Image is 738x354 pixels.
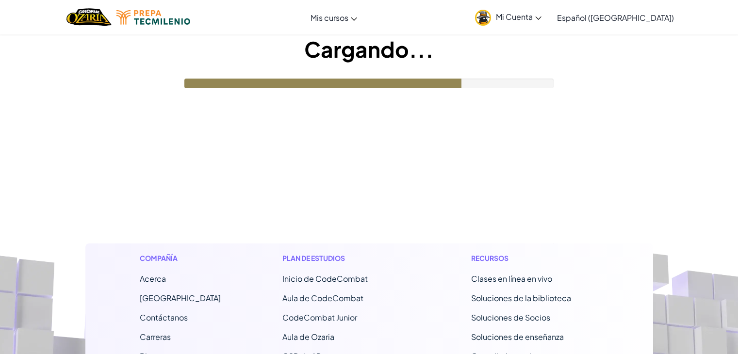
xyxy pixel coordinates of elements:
[552,4,679,31] a: Español ([GEOGRAPHIC_DATA])
[282,332,334,342] a: Aula de Ozaria
[311,13,348,23] font: Mis cursos
[140,254,178,262] font: Compañía
[471,312,550,322] a: Soluciones de Socios
[470,2,546,32] a: Mi Cuenta
[306,4,362,31] a: Mis cursos
[471,274,552,284] a: Clases en línea en vivo
[282,274,368,284] font: Inicio de CodeCombat
[471,254,508,262] font: Recursos
[471,332,564,342] a: Soluciones de enseñanza
[475,10,491,26] img: avatar
[557,13,674,23] font: Español ([GEOGRAPHIC_DATA])
[140,293,221,303] a: [GEOGRAPHIC_DATA]
[140,332,171,342] a: Carreras
[140,312,188,322] font: Contáctanos
[66,7,112,27] a: Logotipo de Ozaria de CodeCombat
[282,293,363,303] a: Aula de CodeCombat
[66,7,112,27] img: Hogar
[282,254,345,262] font: Plan de estudios
[140,274,166,284] a: Acerca
[496,12,533,22] font: Mi Cuenta
[304,35,434,63] font: Cargando...
[116,10,190,25] img: Logotipo de Tecmilenio
[471,293,571,303] a: Soluciones de la biblioteca
[282,312,357,322] a: CodeCombat Junior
